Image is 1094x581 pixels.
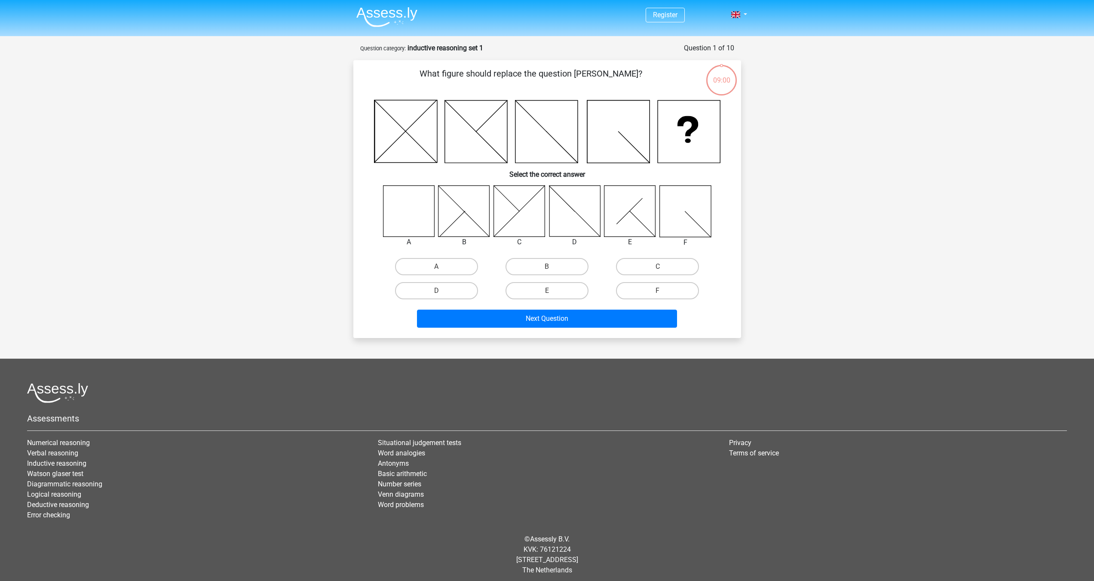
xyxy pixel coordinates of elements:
p: What figure should replace the question [PERSON_NAME]? [367,67,695,93]
a: Assessly B.V. [530,535,570,543]
div: D [542,237,607,247]
img: Assessly logo [27,383,88,403]
label: E [506,282,588,299]
h5: Assessments [27,413,1067,424]
div: E [598,237,662,247]
label: B [506,258,588,275]
a: Register [653,11,677,19]
a: Number series [378,480,421,488]
strong: inductive reasoning set 1 [408,44,483,52]
a: Word problems [378,501,424,509]
a: Venn diagrams [378,490,424,498]
a: Basic arithmetic [378,470,427,478]
a: Logical reasoning [27,490,81,498]
div: F [653,237,718,248]
a: Verbal reasoning [27,449,78,457]
small: Question category: [360,45,406,52]
label: C [616,258,699,275]
a: Watson glaser test [27,470,83,478]
div: 09:00 [705,64,738,86]
img: Assessly [356,7,417,27]
div: Question 1 of 10 [684,43,734,53]
div: A [377,237,441,247]
a: Diagrammatic reasoning [27,480,102,488]
h6: Select the correct answer [367,163,727,178]
a: Deductive reasoning [27,501,89,509]
button: Next Question [417,310,677,328]
a: Privacy [729,439,751,447]
a: Error checking [27,511,70,519]
div: C [487,237,552,247]
label: A [395,258,478,275]
a: Word analogies [378,449,425,457]
div: B [432,237,496,247]
a: Antonyms [378,459,409,467]
label: F [616,282,699,299]
a: Terms of service [729,449,779,457]
a: Situational judgement tests [378,439,461,447]
a: Numerical reasoning [27,439,90,447]
label: D [395,282,478,299]
a: Inductive reasoning [27,459,86,467]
